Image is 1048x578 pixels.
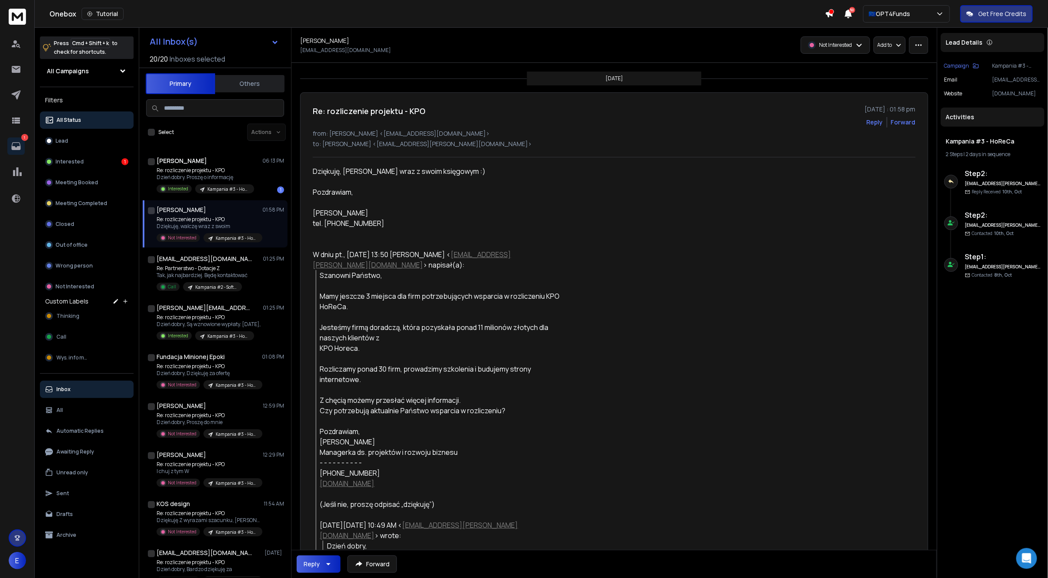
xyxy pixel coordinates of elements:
[168,333,188,339] p: Interested
[1016,548,1037,569] div: Open Intercom Messenger
[347,555,397,573] button: Forward
[320,322,566,353] div: Jesteśmy firmą doradczą, która pozyskała ponad 11 milionów złotych dla naszych klientów z KPO Hor...
[56,158,84,165] p: Interested
[313,140,916,148] p: to: [PERSON_NAME] <[EMAIL_ADDRESS][PERSON_NAME][DOMAIN_NAME]>
[40,278,134,295] button: Not Interested
[45,297,88,306] h3: Custom Labels
[157,157,207,165] h1: [PERSON_NAME]
[40,257,134,274] button: Wrong person
[40,526,134,544] button: Archive
[56,137,68,144] p: Lead
[946,38,983,47] p: Lead Details
[168,480,196,486] p: Not Interested
[56,428,104,434] p: Automatic Replies
[40,506,134,523] button: Drafts
[313,249,566,270] div: W dniu pt., [DATE] 13:50 [PERSON_NAME] < > napisał(a):
[264,500,284,507] p: 11:54 AM
[40,485,134,502] button: Sent
[1003,189,1022,195] span: 10th, Oct
[157,451,206,459] h1: [PERSON_NAME]
[320,520,566,541] div: [DATE][DATE] 10:49 AM < > wrote:
[157,353,225,361] h1: Fundacja Minionej Epoki
[995,272,1012,278] span: 8th, Oct
[168,186,188,192] p: Interested
[320,291,566,312] div: Mamy jeszcze 3 miejsca dla firm potrzebujących wsparcia w rozliczeniu KPO HoReCa.
[262,206,284,213] p: 01:58 PM
[56,448,94,455] p: Awaiting Reply
[40,153,134,170] button: Interested1
[263,451,284,458] p: 12:29 PM
[878,42,892,49] p: Add to
[966,150,1011,158] span: 2 days in sequence
[277,186,284,193] div: 1
[40,307,134,325] button: Thinking
[47,67,89,75] h1: All Campaigns
[40,216,134,233] button: Closed
[992,76,1041,83] p: [EMAIL_ADDRESS][DOMAIN_NAME]
[168,431,196,437] p: Not Interested
[157,468,261,475] p: I chuj z tym W
[157,402,206,410] h1: [PERSON_NAME]
[56,117,81,124] p: All Status
[82,8,124,20] button: Tutorial
[216,529,257,536] p: Kampania #3 - HoReCa
[263,402,284,409] p: 12:59 PM
[995,230,1014,236] span: 10th, Oct
[941,108,1045,127] div: Activities
[56,221,74,228] p: Closed
[168,284,176,290] p: Call
[56,386,71,393] p: Inbox
[168,529,196,535] p: Not Interested
[7,137,25,155] a: 1
[146,73,215,94] button: Primary
[819,42,852,49] p: Not Interested
[216,480,257,487] p: Kampania #3 - HoReCa
[157,549,252,557] h1: [EMAIL_ADDRESS][DOMAIN_NAME]
[157,314,261,321] p: Re: rozliczenie projektu - KPO
[21,134,28,141] p: 1
[946,151,1039,158] div: |
[320,437,566,447] div: [PERSON_NAME]
[56,532,76,539] p: Archive
[297,555,341,573] button: Reply
[121,158,128,165] div: 1
[320,447,566,457] div: Managerka ds. projektów i rozwoju biznesu
[320,468,566,478] div: [PHONE_NUMBER]
[263,255,284,262] p: 01:25 PM
[944,62,979,69] button: Campaign
[313,166,566,229] div: Dziękuję, [PERSON_NAME] wraz z swoim księgowym :)
[849,7,855,13] span: 50
[960,5,1033,23] button: Get Free Credits
[262,157,284,164] p: 06:13 PM
[207,186,249,193] p: Kampania #3 - HoReCa
[869,10,914,18] p: 🇪🇺GPT4Funds
[606,75,623,82] p: [DATE]
[979,10,1027,18] p: Get Free Credits
[157,206,206,214] h1: [PERSON_NAME]
[150,37,198,46] h1: All Inbox(s)
[157,216,261,223] p: Re: rozliczenie projektu - KPO
[320,426,566,437] div: Pozdrawiam,
[40,349,134,366] button: Wys. info mail
[157,559,261,566] p: Re: rozliczenie projektu - KPO
[157,321,261,328] p: Dzień dobry, Są wznowione wypłaty. [DATE],
[965,210,1041,220] h6: Step 2 :
[157,500,190,508] h1: KOS design
[304,560,320,568] div: Reply
[992,62,1041,69] p: Kampania #3 - HoReCa
[54,39,118,56] p: Press to check for shortcuts.
[313,187,566,229] div: Pozdrawiam,
[40,381,134,398] button: Inbox
[313,105,426,117] h1: Re: rozliczenie projektu - KPO
[320,457,566,468] div: - - - - - - - - - -
[865,105,916,114] p: [DATE] : 01:58 pm
[327,541,566,551] div: Dzień dobry,
[40,111,134,129] button: All Status
[40,195,134,212] button: Meeting Completed
[965,168,1041,179] h6: Step 2 :
[320,520,518,540] a: [EMAIL_ADDRESS][PERSON_NAME][DOMAIN_NAME]
[56,490,69,497] p: Sent
[972,272,1012,278] p: Contacted
[157,272,248,279] p: Tak, jak najbardziej. Będę kontaktować
[157,304,252,312] h1: [PERSON_NAME][EMAIL_ADDRESS][PERSON_NAME][DOMAIN_NAME]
